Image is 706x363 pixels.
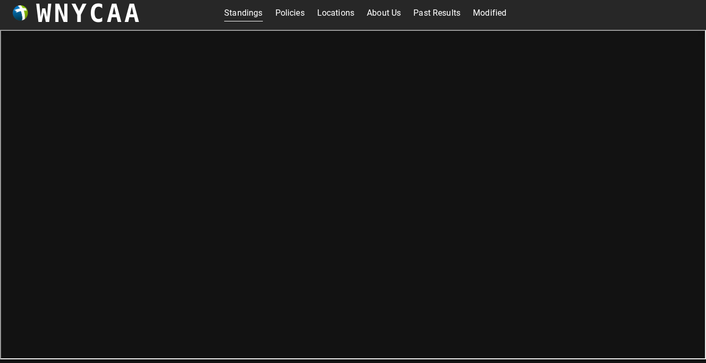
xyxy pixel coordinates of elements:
a: Past Results [413,5,460,21]
a: Locations [317,5,354,21]
a: Standings [224,5,262,21]
a: Modified [473,5,506,21]
a: Policies [275,5,305,21]
a: About Us [367,5,401,21]
img: wnycaaBall.png [13,5,28,21]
